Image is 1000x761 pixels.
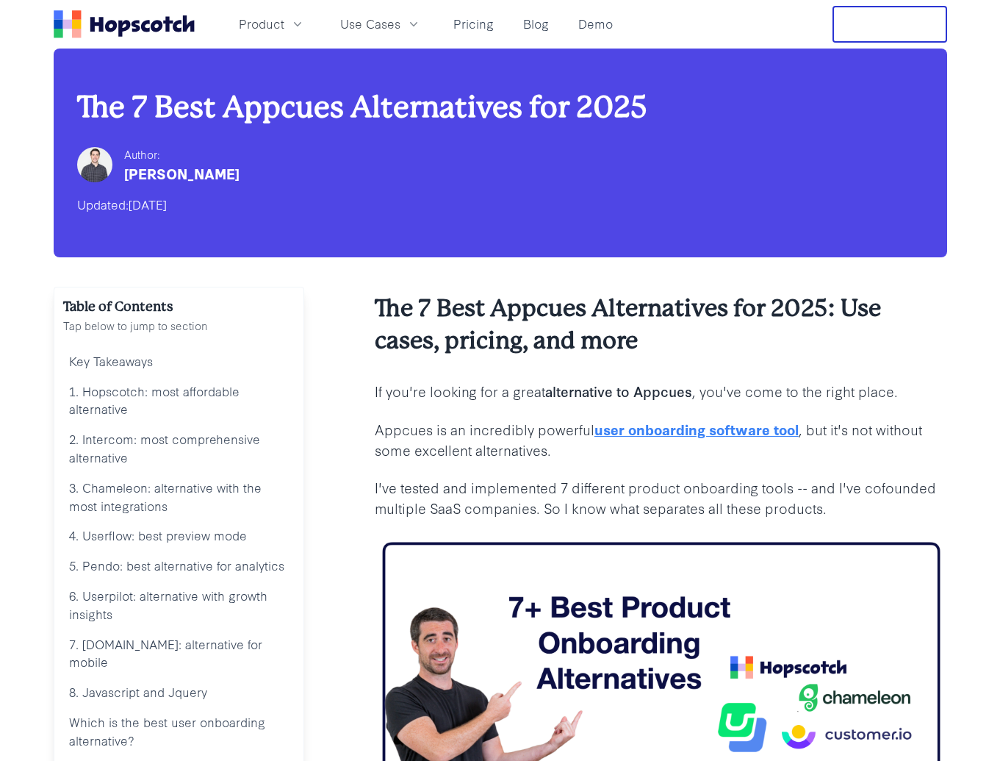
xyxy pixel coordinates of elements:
[63,581,295,629] a: 6. Userpilot: alternative with growth insights
[375,381,947,401] p: If you're looking for a great , you've come to the right place.
[375,293,947,357] h2: The 7 Best Appcues Alternatives for 2025: Use cases, pricing, and more
[63,473,295,521] a: 3. Chameleon: alternative with the most integrations
[129,196,167,212] time: [DATE]
[63,424,295,473] a: 2. Intercom: most comprehensive alternative
[77,147,112,182] img: Mark Spera
[77,90,924,125] h1: The 7 Best Appcues Alternatives for 2025
[63,707,295,756] a: Which is the best user onboarding alternative?
[63,296,295,317] h2: Table of Contents
[63,346,295,376] a: Key Takeaways
[63,376,295,425] a: 1. Hopscotch: most affordable alternative
[63,677,295,707] a: 8. Javascript and Jquery
[63,521,295,551] a: 4. Userflow: best preview mode
[545,381,692,401] b: alternative to Appcues
[124,163,240,184] div: [PERSON_NAME]
[572,12,619,36] a: Demo
[63,629,295,678] a: 7. [DOMAIN_NAME]: alternative for mobile
[63,317,295,335] p: Tap below to jump to section
[124,146,240,163] div: Author:
[63,551,295,581] a: 5. Pendo: best alternative for analytics
[375,477,947,518] p: I've tested and implemented 7 different product onboarding tools -- and I've cofounded multiple S...
[77,193,924,216] div: Updated:
[239,15,284,33] span: Product
[594,419,799,439] a: user onboarding software tool
[331,12,430,36] button: Use Cases
[517,12,555,36] a: Blog
[54,10,195,38] a: Home
[447,12,500,36] a: Pricing
[375,419,947,460] p: Appcues is an incredibly powerful , but it's not without some excellent alternatives.
[340,15,400,33] span: Use Cases
[832,6,947,43] button: Free Trial
[230,12,314,36] button: Product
